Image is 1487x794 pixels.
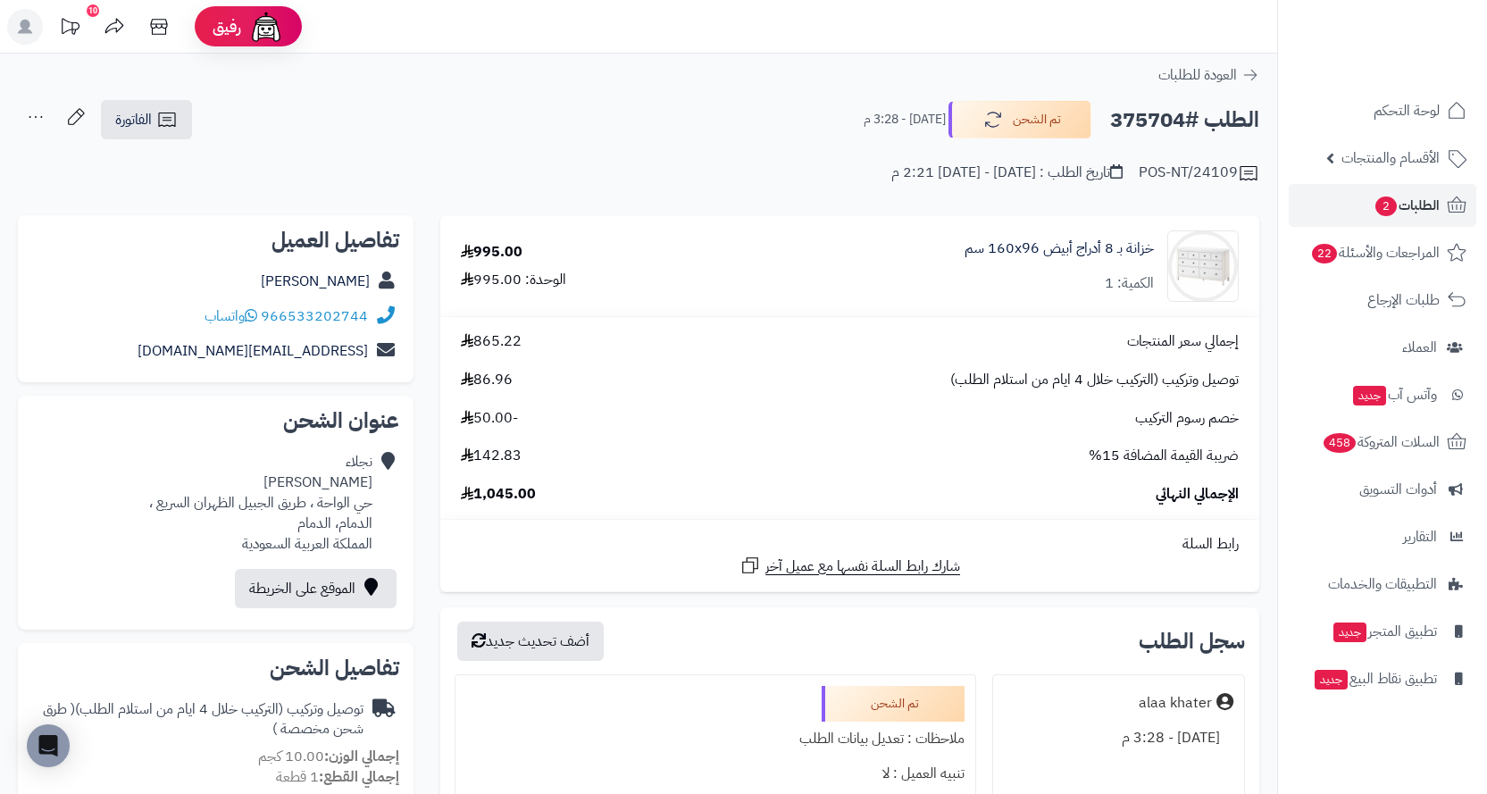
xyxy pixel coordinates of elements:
span: الفاتورة [115,109,152,130]
div: نجلاء [PERSON_NAME] حي الواحة ، طريق الجبيل الظهران السريع ، الدمام، الدمام المملكة العربية السعودية [149,452,372,554]
a: التطبيقات والخدمات [1289,563,1476,606]
a: طلبات الإرجاع [1289,279,1476,322]
span: جديد [1333,623,1366,642]
a: واتساب [205,305,257,327]
div: الكمية: 1 [1105,273,1154,294]
a: التقارير [1289,515,1476,558]
div: 10 [87,4,99,17]
small: [DATE] - 3:28 م [864,111,946,129]
a: الفاتورة [101,100,192,139]
span: العودة للطلبات [1158,64,1237,86]
span: التقارير [1403,524,1437,549]
span: 865.22 [461,331,522,352]
div: [DATE] - 3:28 م [1004,721,1233,756]
span: تطبيق المتجر [1332,619,1437,644]
div: ملاحظات : تعديل بيانات الطلب [466,722,965,756]
a: تحديثات المنصة [47,9,92,49]
span: تطبيق نقاط البيع [1313,666,1437,691]
span: شارك رابط السلة نفسها مع عميل آخر [765,556,960,577]
div: تم الشحن [822,686,965,722]
strong: إجمالي القطع: [319,766,399,788]
span: وآتس آب [1351,382,1437,407]
a: تطبيق نقاط البيعجديد [1289,657,1476,700]
a: شارك رابط السلة نفسها مع عميل آخر [739,555,960,577]
span: أدوات التسويق [1359,477,1437,502]
a: لوحة التحكم [1289,89,1476,132]
span: 2 [1374,196,1398,216]
span: 86.96 [461,370,513,390]
h2: تفاصيل العميل [32,230,399,251]
span: إجمالي سعر المنتجات [1127,331,1239,352]
a: أدوات التسويق [1289,468,1476,511]
a: [PERSON_NAME] [261,271,370,292]
div: 995.00 [461,242,522,263]
div: الوحدة: 995.00 [461,270,566,290]
h2: تفاصيل الشحن [32,657,399,679]
img: logo-2.png [1366,13,1470,51]
div: رابط السلة [447,534,1252,555]
span: الطلبات [1374,193,1440,218]
small: 10.00 كجم [258,746,399,767]
span: 22 [1311,243,1338,263]
img: ai-face.png [248,9,284,45]
span: 142.83 [461,446,522,466]
span: السلات المتروكة [1322,430,1440,455]
span: 458 [1323,432,1357,453]
div: توصيل وتركيب (التركيب خلال 4 ايام من استلام الطلب) [32,699,363,740]
a: تطبيق المتجرجديد [1289,610,1476,653]
span: 1,045.00 [461,484,536,505]
span: رفيق [213,16,241,38]
span: التطبيقات والخدمات [1328,572,1437,597]
div: Open Intercom Messenger [27,724,70,767]
span: ضريبة القيمة المضافة 15% [1089,446,1239,466]
span: خصم رسوم التركيب [1135,408,1239,429]
span: طلبات الإرجاع [1367,288,1440,313]
a: وآتس آبجديد [1289,373,1476,416]
h2: الطلب #375704 [1110,102,1259,138]
span: الأقسام والمنتجات [1341,146,1440,171]
h2: عنوان الشحن [32,410,399,431]
button: تم الشحن [948,101,1091,138]
span: -50.00 [461,408,518,429]
span: الإجمالي النهائي [1156,484,1239,505]
small: 1 قطعة [276,766,399,788]
span: توصيل وتركيب (التركيب خلال 4 ايام من استلام الطلب) [950,370,1239,390]
span: جديد [1353,386,1386,405]
a: الطلبات2 [1289,184,1476,227]
a: المراجعات والأسئلة22 [1289,231,1476,274]
span: ( طرق شحن مخصصة ) [43,698,363,740]
span: المراجعات والأسئلة [1310,240,1440,265]
a: الموقع على الخريطة [235,569,397,608]
a: العودة للطلبات [1158,64,1259,86]
a: العملاء [1289,326,1476,369]
button: أضف تحديث جديد [457,622,604,661]
span: لوحة التحكم [1374,98,1440,123]
span: العملاء [1402,335,1437,360]
a: خزانة بـ 8 أدراج أبيض ‎160x96 سم‏ [965,238,1154,259]
div: تنبيه العميل : لا [466,756,965,791]
div: alaa khater [1139,693,1212,714]
a: 966533202744 [261,305,368,327]
span: جديد [1315,670,1348,690]
h3: سجل الطلب [1139,631,1245,652]
strong: إجمالي الوزن: [324,746,399,767]
a: [EMAIL_ADDRESS][DOMAIN_NAME] [138,340,368,362]
div: تاريخ الطلب : [DATE] - [DATE] 2:21 م [891,163,1123,183]
div: POS-NT/24109 [1139,163,1259,184]
img: 1731233659-1-90x90.jpg [1168,230,1238,302]
a: السلات المتروكة458 [1289,421,1476,464]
